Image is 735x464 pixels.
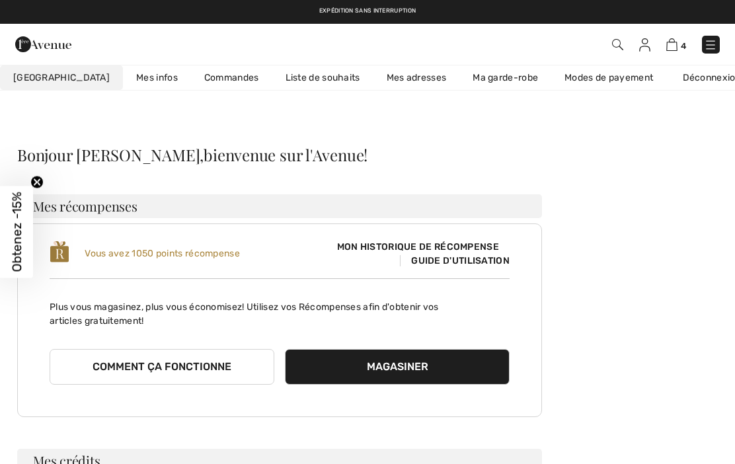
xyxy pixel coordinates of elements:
[50,240,69,264] img: loyalty_logo_r.svg
[400,255,510,266] span: Guide d'utilisation
[285,349,510,385] button: Magasiner
[30,176,44,189] button: Close teaser
[17,147,542,163] div: Bonjour [PERSON_NAME],
[373,65,460,90] a: Mes adresses
[50,349,274,385] button: Comment ça fonctionne
[551,65,666,90] a: Modes de payement
[13,71,110,85] span: [GEOGRAPHIC_DATA]
[666,36,686,52] a: 4
[272,65,373,90] a: Liste de souhaits
[327,240,510,254] span: Mon historique de récompense
[15,37,71,50] a: 1ère Avenue
[191,65,272,90] a: Commandes
[704,38,717,52] img: Menu
[666,38,677,51] img: Panier d'achat
[85,248,240,259] span: Vous avez 1050 points récompense
[15,31,71,58] img: 1ère Avenue
[639,38,650,52] img: Mes infos
[17,194,542,218] h3: Mes récompenses
[612,39,623,50] img: Recherche
[204,144,367,165] span: bienvenue sur l'Avenue!
[50,290,510,328] p: Plus vous magasinez, plus vous économisez! Utilisez vos Récompenses afin d'obtenir vos articles g...
[9,192,24,272] span: Obtenez -15%
[459,65,551,90] a: Ma garde-robe
[123,65,191,90] a: Mes infos
[681,41,686,51] span: 4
